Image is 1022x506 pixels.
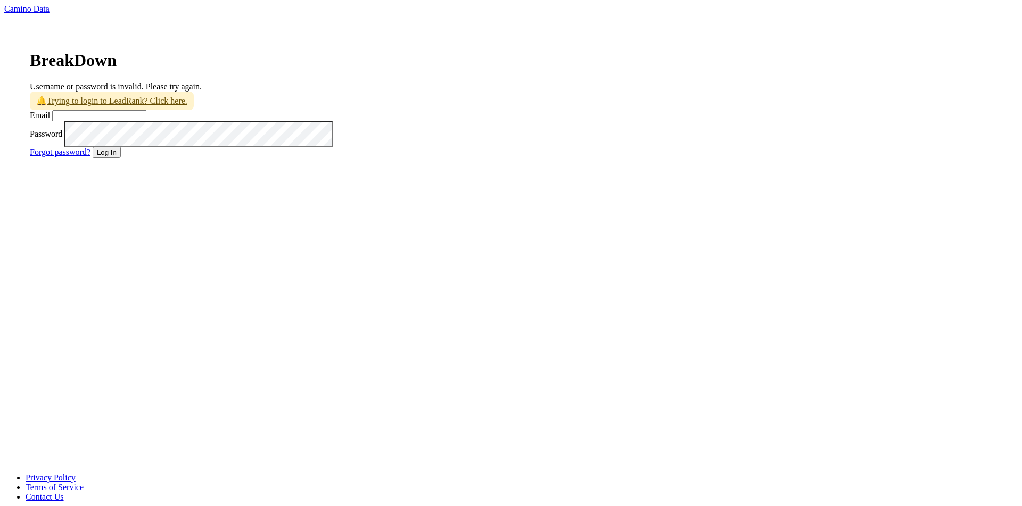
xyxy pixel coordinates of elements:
h1: BreakDown [30,51,349,70]
a: Contact Us [26,492,64,501]
span: 🔔 [30,92,194,110]
div: Username or password is invalid. Please try again. [30,82,349,92]
a: Trying to login to LeadRank? Click here. [47,96,187,105]
label: Password [30,129,62,138]
a: Forgot password? [30,147,90,156]
a: Terms of Service [26,483,84,492]
label: Email [30,111,50,120]
a: Camino Data [4,4,50,13]
a: Privacy Policy [26,473,76,482]
button: Log In [93,147,121,158]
